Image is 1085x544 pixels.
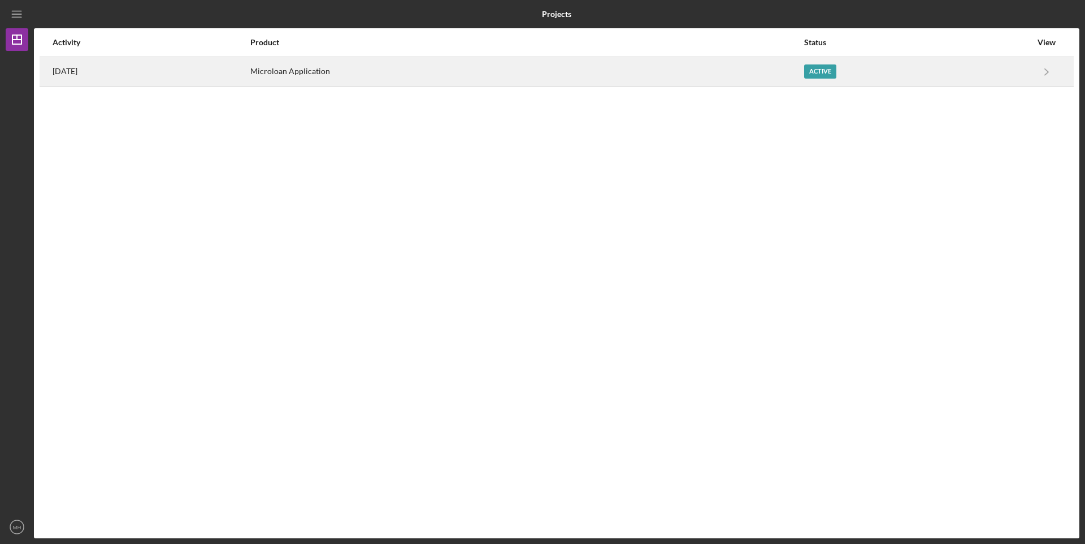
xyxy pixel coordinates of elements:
[250,58,803,86] div: Microloan Application
[1032,38,1061,47] div: View
[13,524,21,530] text: MH
[804,64,836,79] div: Active
[6,516,28,538] button: MH
[250,38,803,47] div: Product
[542,10,571,19] b: Projects
[804,38,1031,47] div: Status
[53,38,249,47] div: Activity
[53,67,77,76] time: 2025-09-09 21:06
